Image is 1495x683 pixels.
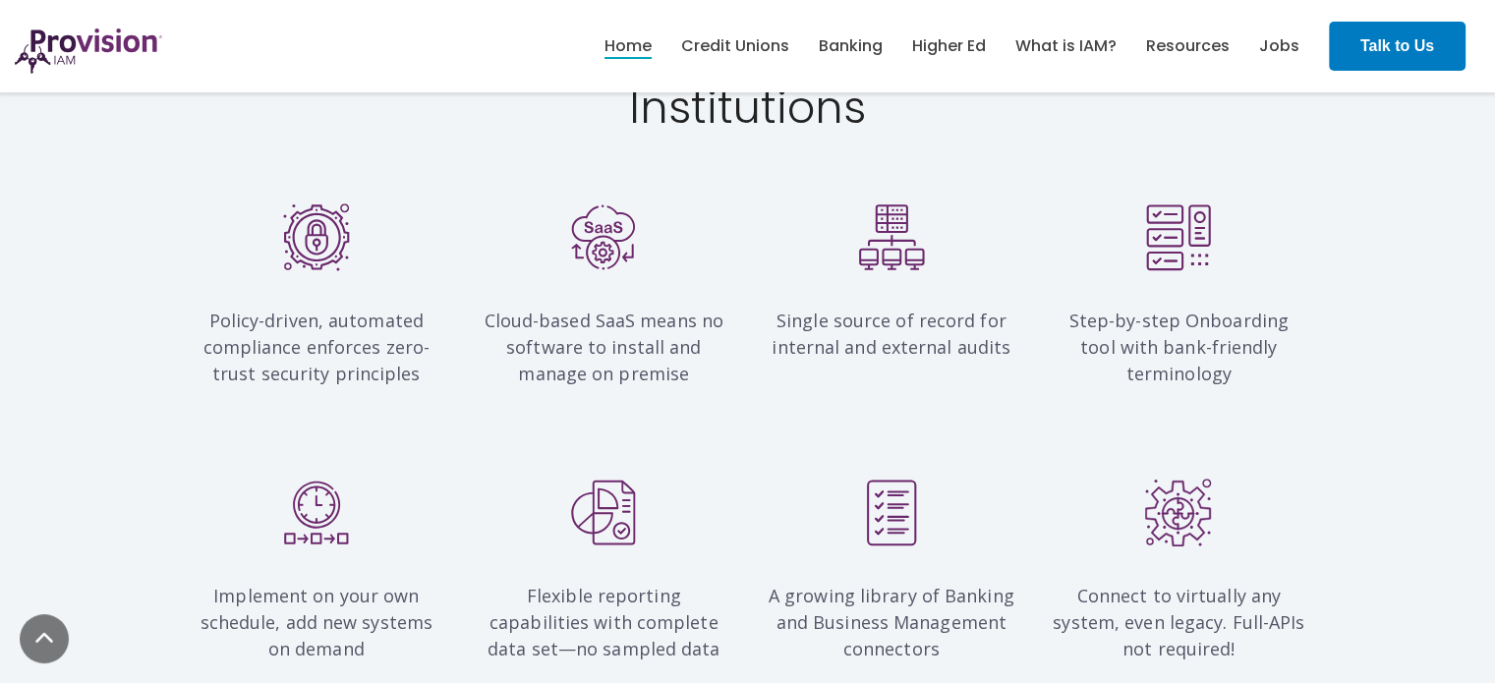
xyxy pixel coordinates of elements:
a: Talk to Us [1329,22,1466,71]
span: Single source of record for internal and external audits [772,309,1010,359]
img: Saas [570,203,637,271]
img: Single_Source [858,203,925,271]
h2: Provision Is the IAM Built Specifically for Financial Institutions [188,26,1308,137]
a: Higher Ed [912,29,986,63]
span: Step-by-step Onboarding tool with bank-friendly terminology [1069,309,1289,385]
span: Connect to virtually any system, even legacy. Full-APIs not required! [1053,584,1304,660]
a: Home [604,29,652,63]
a: What is IAM? [1015,29,1117,63]
span: Implement on your own schedule, add new systems on demand [201,584,433,660]
img: security [283,203,350,271]
span: A growing library of Banking and Business Management connectors [769,584,1014,660]
span: Policy-driven, automated compliance enforces zero-trust security principles [203,309,431,385]
img: On_Demand [283,479,350,546]
span: Cloud-based SaaS means no software to install and manage on premise [485,309,724,385]
img: Reporting_Capabilities [570,479,637,546]
span: Flexible reporting capabilities with complete data set—no sampled data [488,584,719,660]
a: Credit Unions [681,29,789,63]
nav: menu [590,15,1314,78]
a: Banking [819,29,883,63]
strong: Talk to Us [1360,37,1434,54]
img: Onboarding_Dashboard [1145,203,1212,271]
a: Jobs [1259,29,1299,63]
a: Resources [1146,29,1230,63]
img: ProvisionIAM-Logo-Purple [15,28,162,74]
img: Connectors [1145,479,1212,546]
img: Report [858,479,925,546]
